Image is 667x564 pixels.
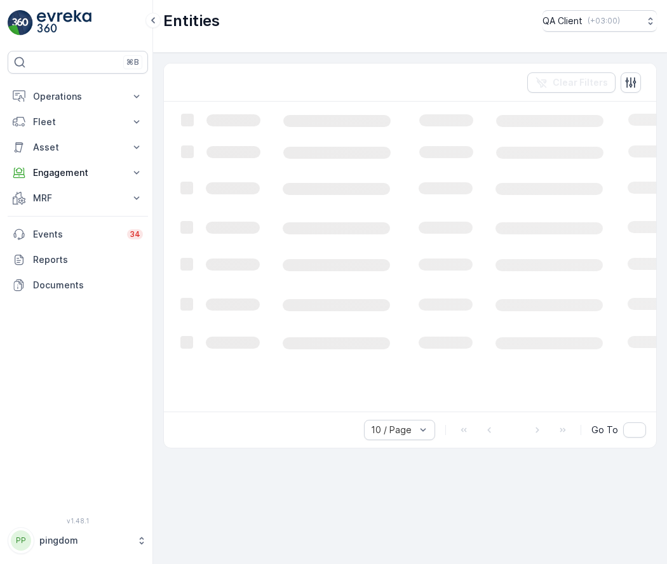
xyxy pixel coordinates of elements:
p: Operations [33,90,123,103]
a: Events34 [8,222,148,247]
button: PPpingdom [8,527,148,554]
button: Fleet [8,109,148,135]
div: PP [11,530,31,551]
p: Fleet [33,116,123,128]
p: Entities [163,11,220,31]
img: logo [8,10,33,36]
button: MRF [8,185,148,211]
img: logo_light-DOdMpM7g.png [37,10,91,36]
p: Documents [33,279,143,292]
a: Documents [8,272,148,298]
span: v 1.48.1 [8,517,148,525]
p: Events [33,228,119,241]
p: 34 [130,229,140,239]
a: Reports [8,247,148,272]
p: Asset [33,141,123,154]
span: Go To [591,424,618,436]
button: Asset [8,135,148,160]
button: Operations [8,84,148,109]
p: Clear Filters [553,76,608,89]
p: ⌘B [126,57,139,67]
button: Clear Filters [527,72,616,93]
button: Engagement [8,160,148,185]
button: QA Client(+03:00) [542,10,657,32]
p: Engagement [33,166,123,179]
p: MRF [33,192,123,205]
p: QA Client [542,15,583,27]
p: ( +03:00 ) [588,16,620,26]
p: pingdom [39,534,130,547]
p: Reports [33,253,143,266]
